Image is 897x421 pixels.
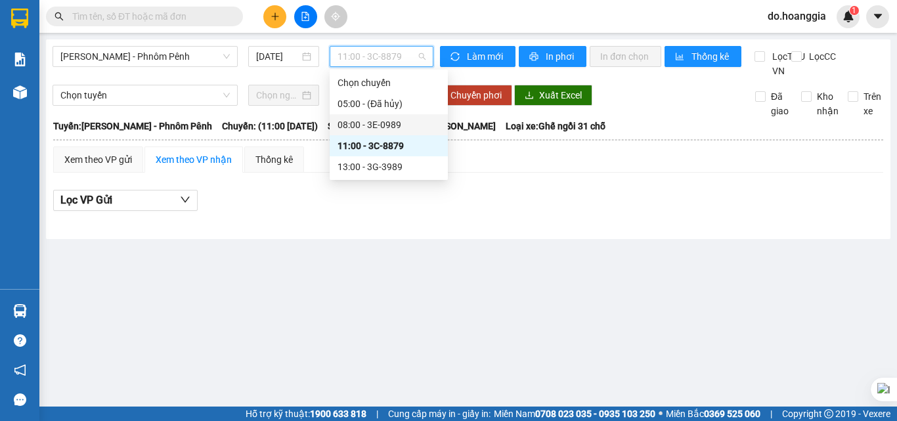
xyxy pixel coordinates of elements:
span: search [55,12,64,21]
span: bar-chart [675,52,686,62]
div: 05:00 - (Đã hủy) [338,97,440,111]
span: ⚪️ [659,411,663,416]
button: aim [324,5,347,28]
div: Xem theo VP gửi [64,152,132,167]
span: Hồ Chí Minh - Phnôm Pênh [60,47,230,66]
button: bar-chartThống kê [665,46,741,67]
div: 13:00 - 3G-3989 [338,160,440,174]
img: warehouse-icon [13,85,27,99]
div: Chọn chuyến [330,72,448,93]
span: Làm mới [467,49,505,64]
b: Tuyến: [PERSON_NAME] - Phnôm Pênh [53,121,212,131]
span: | [770,407,772,421]
button: printerIn phơi [519,46,586,67]
img: logo-vxr [11,9,28,28]
button: In đơn chọn [590,46,661,67]
span: notification [14,364,26,376]
span: Lọc CC [804,49,838,64]
span: Miền Nam [494,407,655,421]
span: Trên xe [858,89,886,118]
span: sync [450,52,462,62]
div: Xem theo VP nhận [156,152,232,167]
input: 13/10/2025 [256,49,299,64]
button: file-add [294,5,317,28]
sup: 1 [850,6,859,15]
span: copyright [824,409,833,418]
span: Chọn tuyến [60,85,230,105]
span: printer [529,52,540,62]
span: Kho nhận [812,89,844,118]
span: Loại xe: Ghế ngồi 31 chỗ [506,119,605,133]
button: syncLàm mới [440,46,515,67]
span: Đã giao [766,89,794,118]
div: Thống kê [255,152,293,167]
span: Lọc THU VN [767,49,807,78]
img: warehouse-icon [13,304,27,318]
span: | [376,407,378,421]
span: Miền Bắc [666,407,760,421]
input: Tìm tên, số ĐT hoặc mã đơn [72,9,227,24]
span: aim [331,12,340,21]
strong: 1900 633 818 [310,409,366,419]
span: Cung cấp máy in - giấy in: [388,407,491,421]
span: In phơi [546,49,576,64]
img: icon-new-feature [842,11,854,22]
span: file-add [301,12,310,21]
span: plus [271,12,280,21]
button: caret-down [866,5,889,28]
span: 11:00 - 3C-8879 [338,47,426,66]
strong: 0369 525 060 [704,409,760,419]
div: Chọn chuyến [338,76,440,90]
strong: 0708 023 035 - 0935 103 250 [535,409,655,419]
input: Chọn ngày [256,88,299,102]
span: Chuyến: (11:00 [DATE]) [222,119,318,133]
button: downloadXuất Excel [514,85,592,106]
span: Thống kê [691,49,731,64]
span: question-circle [14,334,26,347]
button: Chuyển phơi [440,85,512,106]
div: 08:00 - 3E-0989 [338,118,440,132]
img: solution-icon [13,53,27,66]
span: 1 [852,6,856,15]
span: Số xe: 3C-8879 [328,119,388,133]
div: 11:00 - 3C-8879 [338,139,440,153]
span: caret-down [872,11,884,22]
span: Hỗ trợ kỹ thuật: [246,407,366,421]
button: plus [263,5,286,28]
span: message [14,393,26,406]
span: do.hoanggia [757,8,837,24]
button: Lọc VP Gửi [53,190,198,211]
span: down [180,194,190,205]
span: Lọc VP Gửi [60,192,112,208]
